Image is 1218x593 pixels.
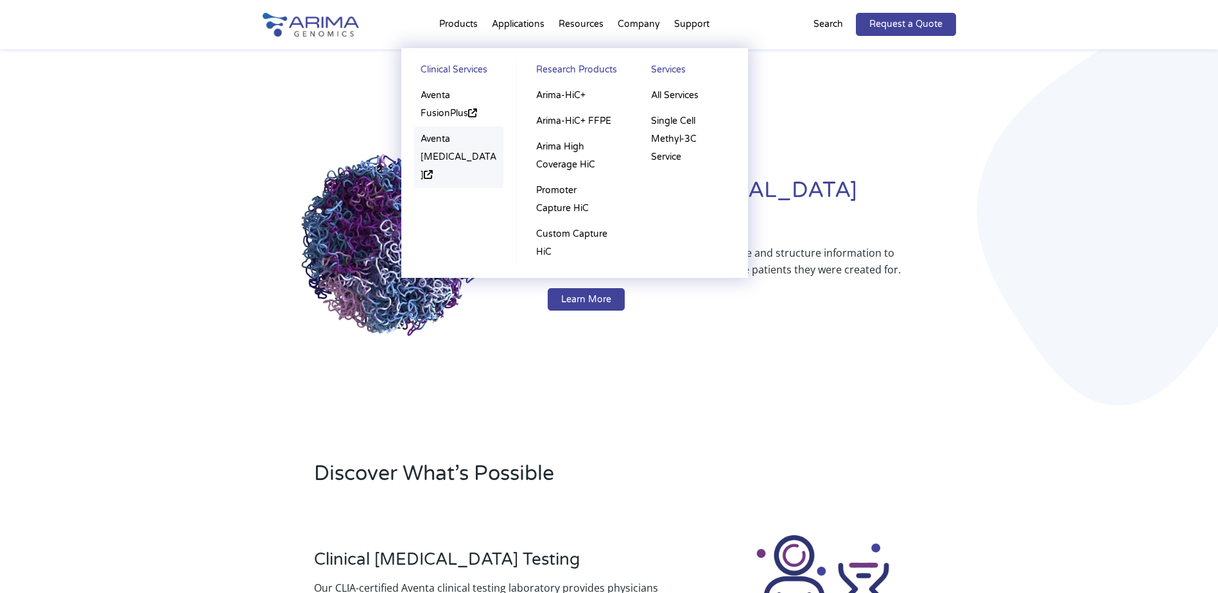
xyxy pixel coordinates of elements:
a: Arima High Coverage HiC [530,134,619,178]
a: Promoter Capture HiC [530,178,619,221]
a: Single Cell Methyl-3C Service [645,108,735,170]
a: Research Products [530,61,619,83]
a: All Services [645,83,735,108]
a: Arima-HiC+ FFPE [530,108,619,134]
a: Learn More [548,288,625,311]
h1: Redefining [MEDICAL_DATA] Diagnostics [548,176,955,245]
iframe: Chat Widget [1154,531,1218,593]
a: Clinical Services [414,61,504,83]
a: Aventa FusionPlus [414,83,504,126]
h2: Discover What’s Possible [314,460,773,498]
img: Arima-Genomics-logo [263,13,359,37]
a: Arima-HiC+ [530,83,619,108]
a: Request a Quote [856,13,956,36]
a: Services [645,61,735,83]
p: Search [813,16,843,33]
a: Custom Capture HiC [530,221,619,265]
h3: Clinical [MEDICAL_DATA] Testing [314,549,663,580]
a: Aventa [MEDICAL_DATA] [414,126,504,188]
